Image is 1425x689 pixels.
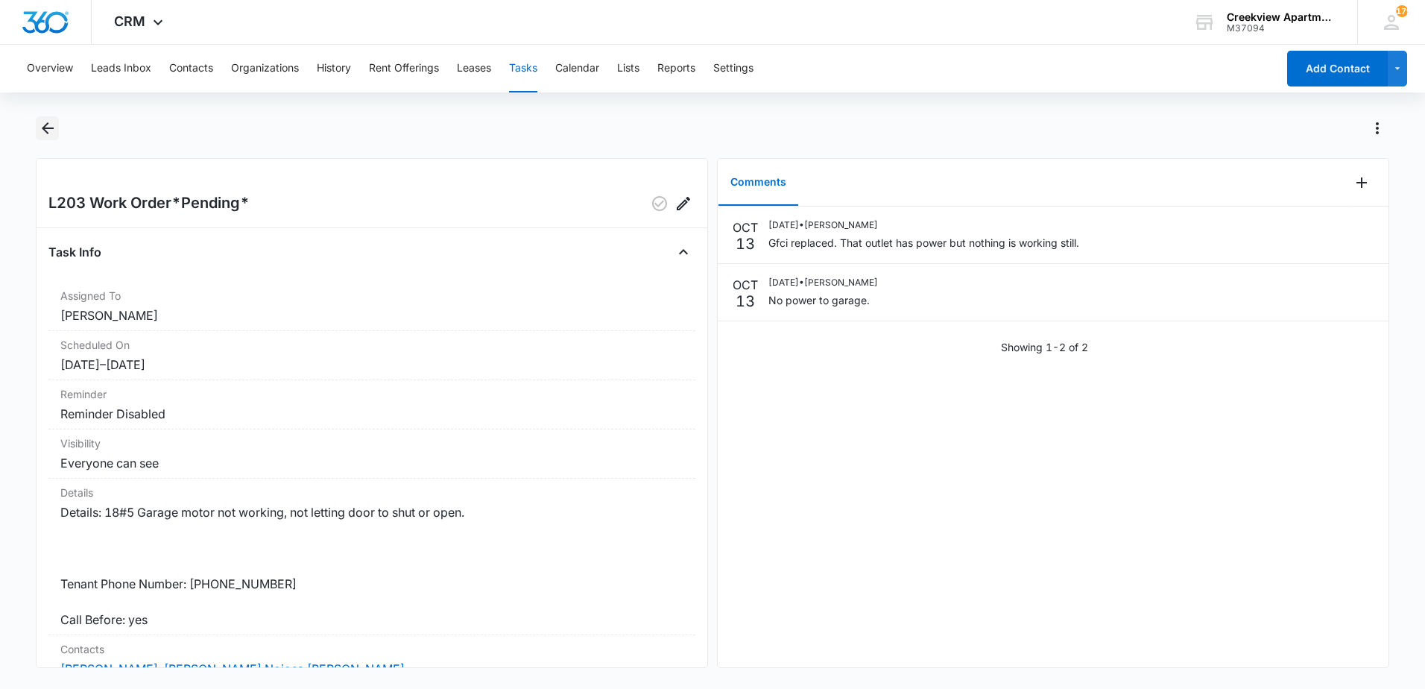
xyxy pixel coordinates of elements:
p: Gfci replaced. That outlet has power but nothing is working still. [768,235,1079,251]
dd: Details: 18#5 Garage motor not working, not letting door to shut or open. Tenant Phone Number: [P... [60,503,683,629]
dd: [PERSON_NAME] [60,306,683,324]
button: Back [36,116,59,140]
div: ReminderReminder Disabled [48,380,695,430]
span: CRM [114,13,145,29]
dd: Reminder Disabled [60,405,683,423]
div: account name [1227,11,1336,23]
div: notifications count [1396,5,1408,17]
dt: Scheduled On [60,337,683,353]
p: Showing 1-2 of 2 [1001,339,1088,355]
dd: [DATE] – [DATE] [60,356,683,374]
button: Edit [672,192,695,215]
p: OCT [733,218,758,236]
h2: L203 Work Order*Pending* [48,192,250,215]
button: Leads Inbox [91,45,151,92]
div: DetailsDetails: 18#5 Garage motor not working, not letting door to shut or open. Tenant Phone Num... [48,479,695,635]
dt: Details [60,485,683,500]
h4: Task Info [48,243,101,261]
dt: Assigned To [60,288,683,303]
dt: Visibility [60,435,683,451]
button: Tasks [509,45,537,92]
button: Actions [1365,116,1389,140]
dt: Contacts [60,641,683,657]
button: Calendar [555,45,599,92]
p: 13 [736,236,755,251]
p: 13 [736,294,755,309]
button: Comments [718,160,798,206]
button: Lists [617,45,639,92]
p: No power to garage. [768,292,878,308]
button: Settings [713,45,753,92]
div: Contacts[PERSON_NAME], [PERSON_NAME] Nojosa [PERSON_NAME] [48,635,695,685]
button: Organizations [231,45,299,92]
button: Leases [457,45,491,92]
button: History [317,45,351,92]
button: Close [672,240,695,264]
button: Reports [657,45,695,92]
div: Assigned To[PERSON_NAME] [48,282,695,331]
p: OCT [733,276,758,294]
div: Scheduled On[DATE]–[DATE] [48,331,695,380]
button: Rent Offerings [369,45,439,92]
p: [DATE] • [PERSON_NAME] [768,276,878,289]
button: Contacts [169,45,213,92]
dt: Reminder [60,386,683,402]
button: Add Comment [1350,171,1374,195]
span: 179 [1396,5,1408,17]
a: [PERSON_NAME], [PERSON_NAME] Nojosa [PERSON_NAME] [60,661,405,676]
div: account id [1227,23,1336,34]
p: [DATE] • [PERSON_NAME] [768,218,1079,232]
button: Add Contact [1287,51,1388,86]
dd: Everyone can see [60,454,683,472]
button: Overview [27,45,73,92]
div: VisibilityEveryone can see [48,430,695,479]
